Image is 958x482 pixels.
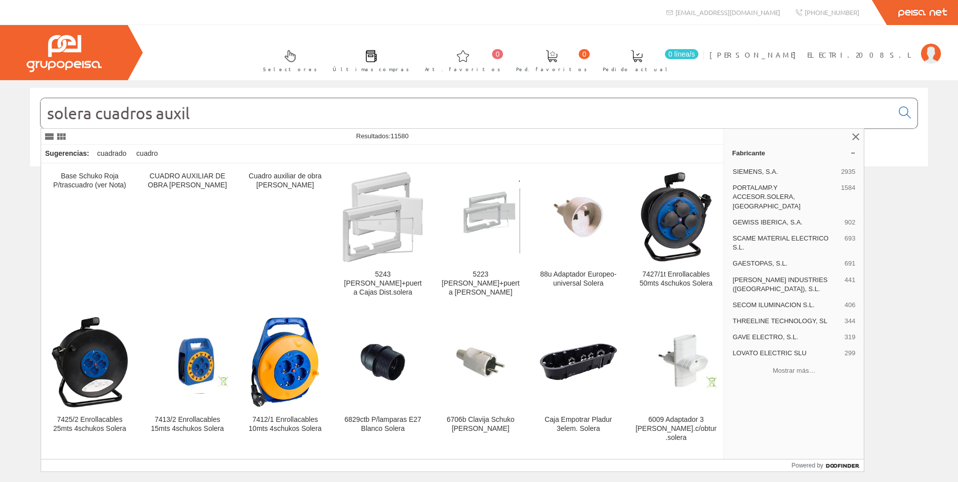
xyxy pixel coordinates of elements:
[440,180,521,254] img: 5223 Marco+puerta Marfil Solera
[41,309,138,454] a: 7425/2 Enrollacables 25mts 4schukos Solera 7425/2 Enrollacables 25mts 4schukos Solera
[724,145,864,161] a: Fabricante
[709,42,941,51] a: [PERSON_NAME] ELECTRI.2008 S.L
[538,322,619,403] img: Caja Empotrar Pladur 3elem. Solera
[627,309,725,454] a: 6009 Adaptador 3 Tomas Bipol.c/obtur.solera 6009 Adaptador 3 [PERSON_NAME].c/obtur.solera
[733,218,840,227] span: GEWISS IBERICA, S.A.
[728,363,860,379] button: Mostrar más…
[538,415,619,433] div: Caja Empotrar Pladur 3elem. Solera
[323,42,414,78] a: Últimas compras
[27,35,102,72] img: Grupo Peisa
[733,301,840,310] span: SECOM ILUMINACION S.L.
[263,64,317,74] span: Selectores
[93,145,130,163] div: cuadrado
[733,349,840,358] span: LOVATO ELECTRIC SLU
[342,322,423,403] img: 6829ctb P/lamparas E27 Blanco Solera
[49,172,130,190] div: Base Schuko Roja P/trascuadro (ver Nota)
[640,172,712,262] img: 7427/1t Enrollacables 50mts 4schukos Solera
[139,309,236,454] a: 7413/2 Enrollacables 15mts 4schukos Solera 7413/2 Enrollacables 15mts 4schukos Solera
[845,301,856,310] span: 406
[841,183,855,211] span: 1584
[845,234,856,252] span: 693
[432,309,529,454] a: 6706b Clavija Schuko Blanca Solera 6706b Clavija Schuko [PERSON_NAME]
[440,270,521,297] div: 5223 [PERSON_NAME]+puerta [PERSON_NAME]
[538,176,619,258] img: 88u Adaptador Europeo-universal Solera
[579,49,590,59] span: 0
[709,50,916,60] span: [PERSON_NAME] ELECTRI.2008 S.L
[492,49,503,59] span: 0
[147,415,228,433] div: 7413/2 Enrollacables 15mts 4schukos Solera
[236,164,334,309] a: Cuadro auxiliar de obra [PERSON_NAME]
[440,322,521,403] img: 6706b Clavija Schuko Blanca Solera
[530,309,627,454] a: Caja Empotrar Pladur 3elem. Solera Caja Empotrar Pladur 3elem. Solera
[334,164,431,309] a: 5243 Marco+puerta Cajas Dist.solera 5243 [PERSON_NAME]+puerta Cajas Dist.solera
[516,64,587,74] span: Ped. favoritos
[334,309,431,454] a: 6829ctb P/lamparas E27 Blanco Solera 6829ctb P/lamparas E27 Blanco Solera
[733,167,837,176] span: SIEMENS, S.A.
[52,317,127,407] img: 7425/2 Enrollacables 25mts 4schukos Solera
[845,276,856,294] span: 441
[251,317,320,407] img: 7412/1 Enrollacables 10mts 4schukos Solera
[440,415,521,433] div: 6706b Clavija Schuko [PERSON_NAME]
[41,98,893,128] input: Buscar...
[733,276,840,294] span: [PERSON_NAME] INDUSTRIES ([GEOGRAPHIC_DATA]), S.L.
[132,145,162,163] div: cuadro
[792,459,864,471] a: Powered by
[147,331,228,394] img: 7413/2 Enrollacables 15mts 4schukos Solera
[425,64,501,74] span: Art. favoritos
[733,317,840,326] span: THREELINE TECHNOLOGY, SL
[845,317,856,326] span: 344
[147,172,228,190] div: CUADRO AUXILIAR DE OBRA [PERSON_NAME]
[635,270,716,288] div: 7427/1t Enrollacables 50mts 4schukos Solera
[792,461,823,470] span: Powered by
[845,333,856,342] span: 319
[733,183,837,211] span: PORTALAMP.Y ACCESOR.SOLERA, [GEOGRAPHIC_DATA]
[841,167,855,176] span: 2935
[333,64,409,74] span: Últimas compras
[733,234,840,252] span: SCAME MATERIAL ELECTRICO S.L.
[675,8,780,17] span: [EMAIL_ADDRESS][DOMAIN_NAME]
[845,349,856,358] span: 299
[245,415,326,433] div: 7412/1 Enrollacables 10mts 4schukos Solera
[390,132,408,140] span: 11580
[41,164,138,309] a: Base Schuko Roja P/trascuadro (ver Nota)
[245,172,326,190] div: Cuadro auxiliar de obra [PERSON_NAME]
[538,270,619,288] div: 88u Adaptador Europeo-universal Solera
[627,164,725,309] a: 7427/1t Enrollacables 50mts 4schukos Solera 7427/1t Enrollacables 50mts 4schukos Solera
[635,331,716,394] img: 6009 Adaptador 3 Tomas Bipol.c/obtur.solera
[356,132,409,140] span: Resultados:
[342,270,423,297] div: 5243 [PERSON_NAME]+puerta Cajas Dist.solera
[603,64,671,74] span: Pedido actual
[845,259,856,268] span: 691
[733,333,840,342] span: GAVE ELECTRO, S.L.
[635,415,716,442] div: 6009 Adaptador 3 [PERSON_NAME].c/obtur.solera
[49,415,130,433] div: 7425/2 Enrollacables 25mts 4schukos Solera
[665,49,698,59] span: 0 línea/s
[530,164,627,309] a: 88u Adaptador Europeo-universal Solera 88u Adaptador Europeo-universal Solera
[733,259,840,268] span: GAESTOPAS, S.L.
[845,218,856,227] span: 902
[30,179,928,187] div: © Grupo Peisa
[342,415,423,433] div: 6829ctb P/lamparas E27 Blanco Solera
[139,164,236,309] a: CUADRO AUXILIAR DE OBRA [PERSON_NAME]
[41,147,91,161] div: Sugerencias:
[343,172,423,262] img: 5243 Marco+puerta Cajas Dist.solera
[253,42,322,78] a: Selectores
[236,309,334,454] a: 7412/1 Enrollacables 10mts 4schukos Solera 7412/1 Enrollacables 10mts 4schukos Solera
[432,164,529,309] a: 5223 Marco+puerta Marfil Solera 5223 [PERSON_NAME]+puerta [PERSON_NAME]
[805,8,859,17] span: [PHONE_NUMBER]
